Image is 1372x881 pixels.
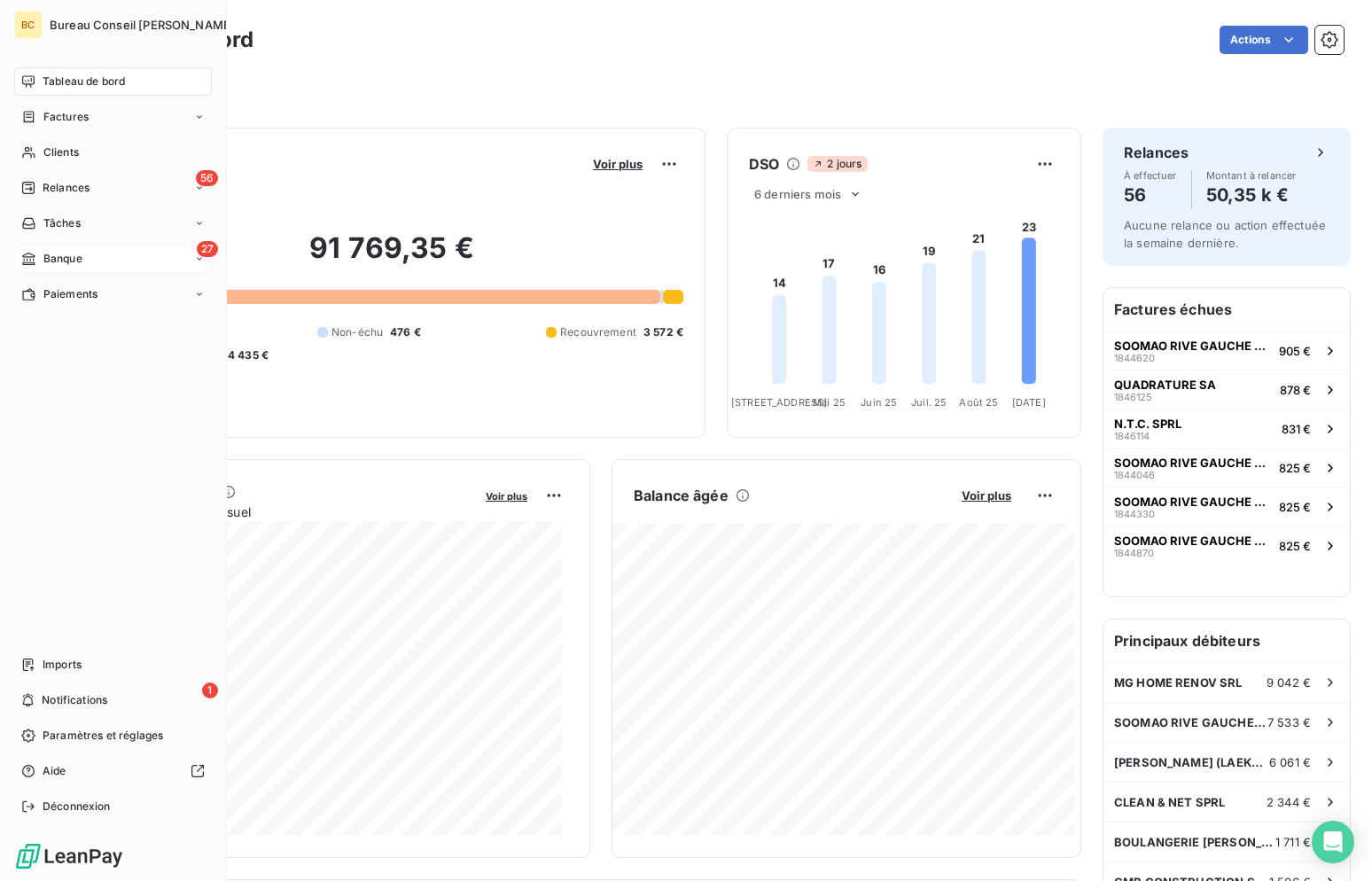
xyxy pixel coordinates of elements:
span: MG HOME RENOV SRL [1114,675,1243,690]
span: Chiffre d'affaires mensuel [100,503,473,521]
button: SOOMAO RIVE GAUCHE SRL1844870825 € [1103,526,1350,565]
button: N.T.C. SPRL1846114831 € [1103,409,1350,448]
span: Recouvrement [560,324,636,340]
span: 825 € [1279,500,1311,514]
span: Relances [43,180,90,196]
span: Bureau Conseil [PERSON_NAME] [50,18,235,32]
span: 1844046 [1114,470,1155,480]
span: [PERSON_NAME] (LAEKEN SRL [1114,755,1269,769]
button: SOOMAO RIVE GAUCHE SRL1844046825 € [1103,448,1350,487]
h6: DSO [749,153,779,175]
h4: 56 [1124,181,1177,209]
span: 1846114 [1114,431,1150,441]
tspan: Août 25 [959,396,998,409]
span: 6 061 € [1269,755,1311,769]
span: Notifications [42,692,107,708]
h4: 50,35 k € [1206,181,1297,209]
button: Voir plus [588,156,648,172]
span: 1 711 € [1275,835,1311,849]
span: 2 jours [807,156,867,172]
span: 7 533 € [1267,715,1311,729]
span: Voir plus [486,490,527,503]
button: SOOMAO RIVE GAUCHE SRL1844330825 € [1103,487,1350,526]
span: 905 € [1279,344,1311,358]
tspan: [STREET_ADDRESS] [731,396,827,409]
span: Clients [43,144,79,160]
span: 878 € [1280,383,1311,397]
span: QUADRATURE SA [1114,378,1216,392]
span: Voir plus [962,488,1011,503]
span: À effectuer [1124,170,1177,181]
span: 1844330 [1114,509,1155,519]
h6: Factures échues [1103,288,1350,331]
span: 27 [197,241,218,257]
span: -4 435 € [222,347,269,363]
span: Imports [43,657,82,673]
button: SOOMAO RIVE GAUCHE SRL1844620905 € [1103,331,1350,370]
button: Actions [1220,26,1308,54]
span: 1844870 [1114,548,1154,558]
span: 56 [196,170,218,186]
h6: Balance âgée [634,485,729,506]
span: SOOMAO RIVE GAUCHE SRL [1114,456,1272,470]
span: SOOMAO RIVE GAUCHE SRL [1114,715,1267,729]
h2: 91 769,35 € [100,230,683,284]
div: Open Intercom Messenger [1312,821,1354,863]
h6: Principaux débiteurs [1103,620,1350,662]
tspan: Juil. 25 [911,396,947,409]
span: Paiements [43,286,97,302]
tspan: Mai 25 [813,396,846,409]
span: Montant à relancer [1206,170,1297,181]
span: 9 042 € [1267,675,1311,690]
img: Logo LeanPay [14,842,124,870]
span: Déconnexion [43,799,111,815]
span: 6 derniers mois [754,187,841,201]
span: 825 € [1279,461,1311,475]
span: BOULANGERIE [PERSON_NAME] SPRL [1114,835,1275,849]
span: Voir plus [593,157,643,171]
span: 831 € [1282,422,1311,436]
span: Tâches [43,215,81,231]
span: 1846125 [1114,392,1152,402]
button: Voir plus [480,487,533,503]
span: Tableau de bord [43,74,125,90]
span: Aucune relance ou action effectuée la semaine dernière. [1124,218,1326,250]
tspan: [DATE] [1012,396,1046,409]
span: SOOMAO RIVE GAUCHE SRL [1114,534,1272,548]
span: 1 [202,682,218,698]
span: Aide [43,763,66,779]
span: 476 € [390,324,421,340]
div: BC [14,11,43,39]
span: Paramètres et réglages [43,728,163,744]
span: Non-échu [331,324,383,340]
a: Aide [14,757,212,785]
span: SOOMAO RIVE GAUCHE SRL [1114,495,1272,509]
span: Banque [43,251,82,267]
tspan: Juin 25 [861,396,897,409]
span: 1844620 [1114,353,1155,363]
span: N.T.C. SPRL [1114,417,1181,431]
span: 825 € [1279,539,1311,553]
span: Factures [43,109,89,125]
button: Voir plus [956,487,1017,503]
span: 3 572 € [643,324,683,340]
button: QUADRATURE SA1846125878 € [1103,370,1350,409]
h6: Relances [1124,142,1189,163]
span: 2 344 € [1267,795,1311,809]
span: SOOMAO RIVE GAUCHE SRL [1114,339,1272,353]
span: CLEAN & NET SPRL [1114,795,1225,809]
